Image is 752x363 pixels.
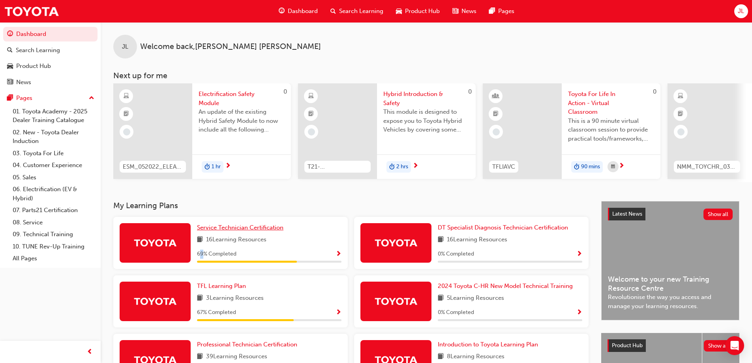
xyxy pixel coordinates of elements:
[576,251,582,258] span: Show Progress
[133,294,177,308] img: Trak
[101,71,752,80] h3: Next up for me
[447,293,504,303] span: 5 Learning Resources
[197,235,203,245] span: book-icon
[197,224,283,231] span: Service Technician Certification
[122,42,128,51] span: JL
[576,308,582,318] button: Show Progress
[704,340,733,352] button: Show all
[438,352,444,362] span: book-icon
[611,162,615,172] span: calendar-icon
[438,223,571,232] a: DT Specialist Diagnosis Technician Certification
[383,107,469,134] span: This module is designed to expose you to Toyota Hybrid Vehicles by covering some history of the H...
[3,91,98,105] button: Pages
[568,90,654,117] span: Toyota For Life In Action - Virtual Classroom
[9,216,98,229] a: 08. Service
[336,249,341,259] button: Show Progress
[677,162,737,171] span: NMM_TOYCHR_032024_MODULE_1
[9,183,98,204] a: 06. Electrification (EV & Hybrid)
[336,308,341,318] button: Show Progress
[608,275,733,293] span: Welcome to your new Training Resource Centre
[197,250,236,259] span: 69 % Completed
[374,294,418,308] img: Trak
[3,75,98,90] a: News
[738,7,744,16] span: JL
[734,4,748,18] button: JL
[7,95,13,102] span: pages-icon
[9,241,98,253] a: 10. TUNE Rev-Up Training
[9,204,98,216] a: 07. Parts21 Certification
[438,308,474,317] span: 0 % Completed
[123,162,183,171] span: ESM_052022_ELEARN
[678,109,683,119] span: booktick-icon
[4,2,59,20] img: Trak
[197,282,249,291] a: TFL Learning Plan
[653,88,656,95] span: 0
[483,83,660,179] a: 0TFLIAVCToyota For Life In Action - Virtual ClassroomThis is a 90 minute virtual classroom sessio...
[483,3,521,19] a: pages-iconPages
[608,293,733,310] span: Revolutionise the way you access and manage your learning resources.
[3,43,98,58] a: Search Learning
[383,90,469,107] span: Hybrid Introduction & Safety
[16,94,32,103] div: Pages
[725,336,744,355] div: Open Intercom Messenger
[446,3,483,19] a: news-iconNews
[288,7,318,16] span: Dashboard
[9,147,98,160] a: 03. Toyota For Life
[438,340,541,349] a: Introduction to Toyota Learning Plan
[308,109,314,119] span: booktick-icon
[197,308,236,317] span: 67 % Completed
[339,7,383,16] span: Search Learning
[619,163,624,170] span: next-icon
[612,342,643,349] span: Product Hub
[452,6,458,16] span: news-icon
[336,309,341,316] span: Show Progress
[133,236,177,250] img: Trak
[612,211,642,217] span: Latest News
[199,107,285,134] span: An update of the existing Hybrid Safety Module to now include all the following electrification v...
[7,79,13,86] span: news-icon
[389,162,395,172] span: duration-icon
[468,88,472,95] span: 0
[9,126,98,147] a: 02. New - Toyota Dealer Induction
[576,309,582,316] span: Show Progress
[113,201,589,210] h3: My Learning Plans
[413,163,418,170] span: next-icon
[204,162,210,172] span: duration-icon
[461,7,476,16] span: News
[574,162,579,172] span: duration-icon
[9,252,98,265] a: All Pages
[324,3,390,19] a: search-iconSearch Learning
[390,3,446,19] a: car-iconProduct Hub
[298,83,476,179] a: 0T21-FOD_HVIS_PREREQHybrid Introduction & SafetyThis module is designed to expose you to Toyota H...
[438,224,568,231] span: DT Specialist Diagnosis Technician Certification
[438,282,576,291] a: 2024 Toyota C-HR New Model Technical Training
[3,27,98,41] a: Dashboard
[272,3,324,19] a: guage-iconDashboard
[493,109,499,119] span: booktick-icon
[498,7,514,16] span: Pages
[568,117,654,143] span: This is a 90 minute virtual classroom session to provide practical tools/frameworks, behaviours a...
[374,236,418,250] img: Trak
[396,162,408,171] span: 2 hrs
[7,31,13,38] span: guage-icon
[9,105,98,126] a: 01. Toyota Academy - 2025 Dealer Training Catalogue
[3,59,98,73] a: Product Hub
[16,78,31,87] div: News
[279,6,285,16] span: guage-icon
[336,251,341,258] span: Show Progress
[447,352,504,362] span: 8 Learning Resources
[123,128,130,135] span: learningRecordVerb_NONE-icon
[581,162,600,171] span: 90 mins
[197,223,287,232] a: Service Technician Certification
[89,93,94,103] span: up-icon
[438,250,474,259] span: 0 % Completed
[197,282,246,290] span: TFL Learning Plan
[225,163,231,170] span: next-icon
[438,282,573,290] span: 2024 Toyota C-HR New Model Technical Training
[3,25,98,91] button: DashboardSearch LearningProduct HubNews
[197,352,203,362] span: book-icon
[9,171,98,184] a: 05. Sales
[396,6,402,16] span: car-icon
[283,88,287,95] span: 0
